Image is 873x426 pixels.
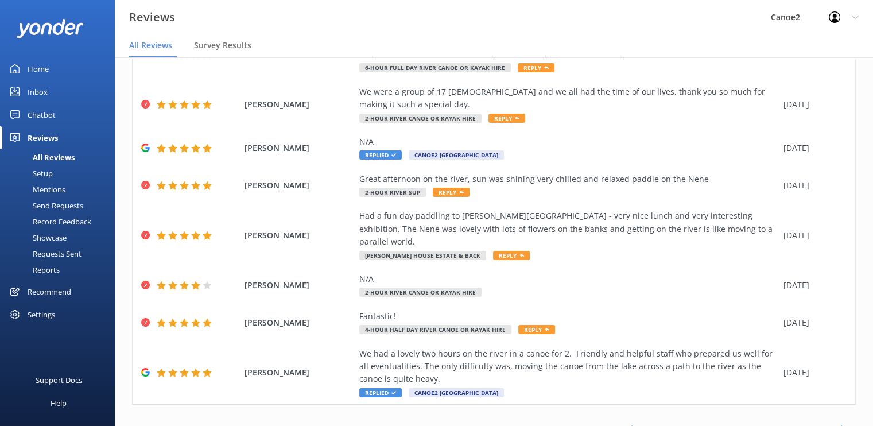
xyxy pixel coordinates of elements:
[359,273,778,285] div: N/A
[245,98,354,111] span: [PERSON_NAME]
[7,230,67,246] div: Showcase
[7,246,115,262] a: Requests Sent
[359,325,511,334] span: 4-hour Half Day River Canoe Or Kayak Hire
[17,19,83,38] img: yonder-white-logo.png
[245,279,354,292] span: [PERSON_NAME]
[359,310,778,323] div: Fantastic!
[7,197,115,214] a: Send Requests
[129,8,175,26] h3: Reviews
[783,229,841,242] div: [DATE]
[245,316,354,329] span: [PERSON_NAME]
[433,188,470,197] span: Reply
[359,173,778,185] div: Great afternoon on the river, sun was shining very chilled and relaxed paddle on the Nene
[7,262,60,278] div: Reports
[7,230,115,246] a: Showcase
[194,40,251,51] span: Survey Results
[783,316,841,329] div: [DATE]
[783,179,841,192] div: [DATE]
[359,135,778,148] div: N/A
[409,388,504,397] span: Canoe2 [GEOGRAPHIC_DATA]
[359,114,482,123] span: 2-hour River Canoe Or Kayak Hire
[245,229,354,242] span: [PERSON_NAME]
[7,149,75,165] div: All Reviews
[28,103,56,126] div: Chatbot
[7,181,65,197] div: Mentions
[488,114,525,123] span: Reply
[245,179,354,192] span: [PERSON_NAME]
[359,347,778,386] div: We had a lovely two hours on the river in a canoe for 2. Friendly and helpful staff who prepared ...
[28,303,55,326] div: Settings
[359,150,402,160] span: Replied
[518,325,555,334] span: Reply
[493,251,530,260] span: Reply
[28,126,58,149] div: Reviews
[245,142,354,154] span: [PERSON_NAME]
[7,181,115,197] a: Mentions
[359,188,426,197] span: 2-hour River SUP
[7,262,115,278] a: Reports
[7,165,53,181] div: Setup
[359,210,778,248] div: Had a fun day paddling to [PERSON_NAME][GEOGRAPHIC_DATA] - very nice lunch and very interesting e...
[409,150,504,160] span: Canoe2 [GEOGRAPHIC_DATA]
[7,214,115,230] a: Record Feedback
[783,279,841,292] div: [DATE]
[7,214,91,230] div: Record Feedback
[518,63,554,72] span: Reply
[783,142,841,154] div: [DATE]
[359,388,402,397] span: Replied
[783,366,841,379] div: [DATE]
[245,366,354,379] span: [PERSON_NAME]
[7,197,83,214] div: Send Requests
[7,165,115,181] a: Setup
[28,57,49,80] div: Home
[359,86,778,111] div: We were a group of 17 [DEMOGRAPHIC_DATA] and we all had the time of our lives, thank you so much ...
[783,98,841,111] div: [DATE]
[36,369,82,392] div: Support Docs
[7,246,82,262] div: Requests Sent
[28,280,71,303] div: Recommend
[7,149,115,165] a: All Reviews
[28,80,48,103] div: Inbox
[359,251,486,260] span: [PERSON_NAME] House Estate & Back
[359,288,482,297] span: 2-hour River Canoe Or Kayak Hire
[129,40,172,51] span: All Reviews
[51,392,67,415] div: Help
[359,63,511,72] span: 6-hour Full Day River Canoe Or Kayak Hire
